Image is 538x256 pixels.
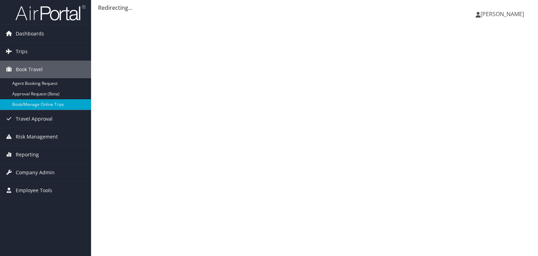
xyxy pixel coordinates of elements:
[16,110,53,128] span: Travel Approval
[481,10,524,18] span: [PERSON_NAME]
[16,61,43,78] span: Book Travel
[16,164,55,181] span: Company Admin
[16,146,39,163] span: Reporting
[16,128,58,146] span: Risk Management
[16,25,44,42] span: Dashboards
[476,4,531,25] a: [PERSON_NAME]
[15,5,85,21] img: airportal-logo.png
[98,4,531,12] div: Redirecting...
[16,182,52,199] span: Employee Tools
[16,43,28,60] span: Trips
